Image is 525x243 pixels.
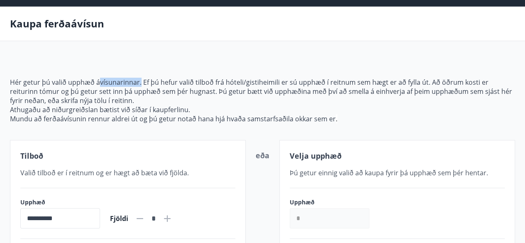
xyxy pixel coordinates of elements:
[20,168,189,177] span: Valið tilboð er í reitnum og er hægt að bæta við fjölda.
[10,17,104,31] p: Kaupa ferðaávísun
[10,105,515,114] p: Athugaðu að niðurgreiðslan bætist við síðar í kaupferlinu.
[10,114,515,123] p: Mundu að ferðaávísunin rennur aldrei út og þú getur notað hana hjá hvaða samstarfsaðila okkar sem er
[290,198,378,206] label: Upphæð
[20,198,100,206] label: Upphæð
[290,151,342,161] span: Velja upphæð
[256,150,269,160] span: eða
[336,114,337,123] span: .
[20,151,43,161] span: Tilboð
[290,168,488,177] span: Þú getur einnig valið að kaupa fyrir þá upphæð sem þér hentar.
[10,78,515,105] p: Hér getur þú valið upphæð ávísunarinnar. Ef þú hefur valið tilboð frá hóteli/gistiheimili er sú u...
[110,214,128,223] span: Fjöldi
